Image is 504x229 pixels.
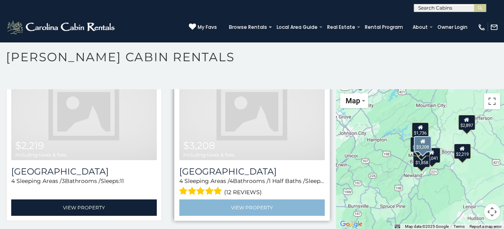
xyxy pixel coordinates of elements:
[11,199,157,216] a: View Property
[179,166,325,177] a: [GEOGRAPHIC_DATA]
[15,152,67,157] span: including taxes & fees
[361,22,407,33] a: Rental Program
[340,93,368,108] button: Change map style
[225,22,271,33] a: Browse Rentals
[11,63,157,160] a: Parkway Place $2,219 including taxes & fees
[490,23,498,31] img: mail-regular-white.png
[224,187,262,197] span: (12 reviews)
[11,63,157,160] img: Parkway Place
[458,115,475,130] div: $2,897
[484,93,500,109] button: Toggle fullscreen view
[179,199,325,216] a: View Property
[453,224,465,229] a: Terms (opens in new tab)
[120,177,124,185] span: 11
[405,224,449,229] span: Map data ©2025 Google
[179,63,325,160] a: Montallori Stone Lodge $3,208 including taxes & fees
[413,136,431,152] div: $3,208
[183,140,215,151] span: $3,208
[11,166,157,177] h3: Parkway Place
[6,19,117,35] img: White-1-2.png
[179,166,325,177] h3: Montallori Stone Lodge
[411,123,428,138] div: $1,736
[198,24,217,31] span: My Favs
[189,23,217,31] a: My Favs
[323,22,359,33] a: Real Estate
[478,23,486,31] img: phone-regular-white.png
[179,177,325,197] div: Sleeping Areas / Bathrooms / Sleeps:
[423,148,440,163] div: $3,041
[324,177,330,185] span: 10
[11,177,157,197] div: Sleeping Areas / Bathrooms / Sleeps:
[453,144,470,159] div: $2,219
[346,96,360,105] span: Map
[11,177,15,185] span: 4
[413,152,430,167] div: $1,858
[470,224,502,229] a: Report a map error
[269,177,305,185] span: 1 Half Baths /
[179,177,183,185] span: 4
[179,63,325,160] img: Montallori Stone Lodge
[273,22,322,33] a: Local Area Guide
[15,140,44,151] span: $2,219
[183,152,235,157] span: including taxes & fees
[229,177,233,185] span: 4
[11,166,157,177] a: [GEOGRAPHIC_DATA]
[484,204,500,220] button: Map camera controls
[409,22,432,33] a: About
[62,177,65,185] span: 3
[433,22,472,33] a: Owner Login
[410,137,427,152] div: $1,887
